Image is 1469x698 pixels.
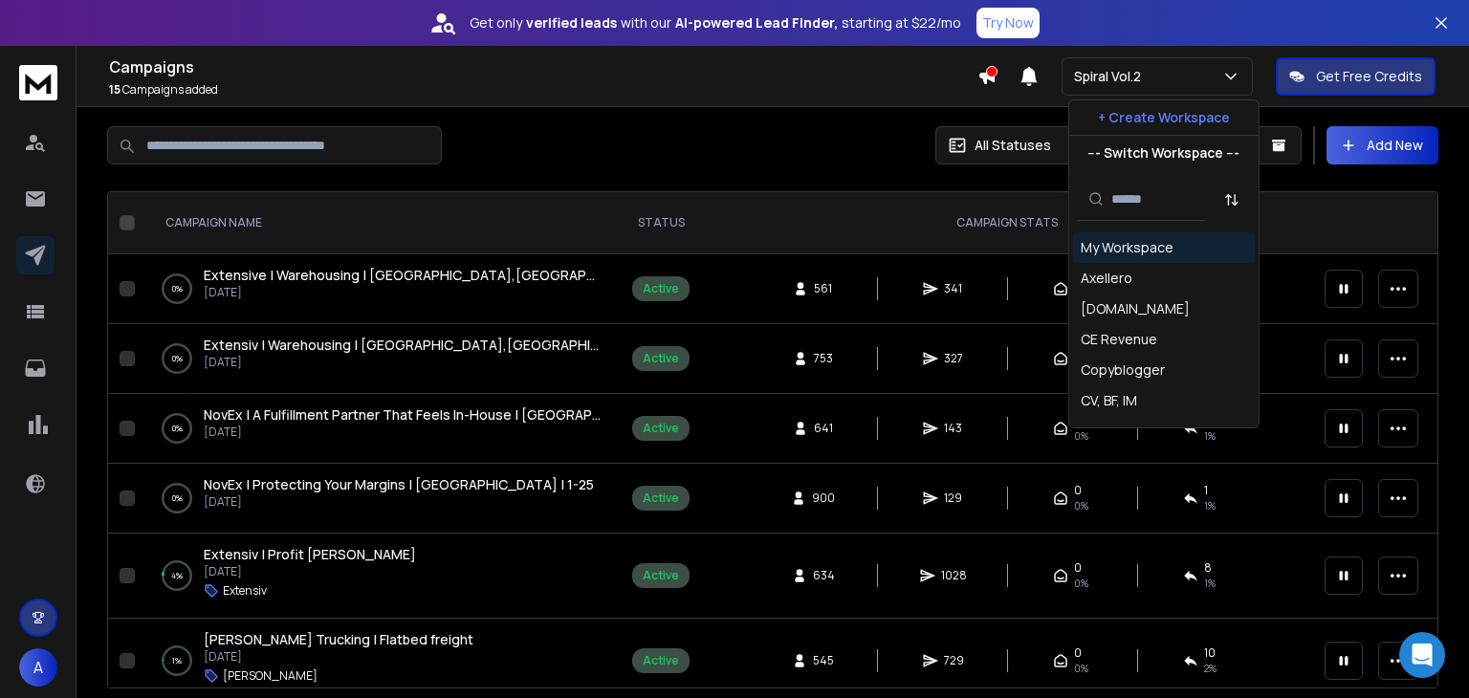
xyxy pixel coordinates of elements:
[1399,632,1445,678] div: Open Intercom Messenger
[1204,483,1208,498] span: 1
[204,564,416,579] p: [DATE]
[1081,422,1138,441] div: Cynethiq
[204,266,721,284] span: Extensive | Warehousing | [GEOGRAPHIC_DATA],[GEOGRAPHIC_DATA] | 100-200
[813,568,835,583] span: 634
[976,8,1040,38] button: Try Now
[1074,498,1088,513] span: 0%
[1081,391,1137,410] div: CV, BF, IM
[204,405,602,425] a: NovEx | A Fulfillment Partner That Feels In-House | [GEOGRAPHIC_DATA] | 25-150
[172,489,183,508] p: 0 %
[1074,576,1088,591] span: 0%
[944,421,963,436] span: 143
[204,355,602,370] p: [DATE]
[1204,645,1216,661] span: 10
[223,583,267,599] p: Extensiv
[1074,67,1149,86] p: Spiral Vol.2
[643,421,679,436] div: Active
[172,651,182,670] p: 1 %
[143,254,621,324] td: 0%Extensive | Warehousing | [GEOGRAPHIC_DATA],[GEOGRAPHIC_DATA] | 100-200[DATE]
[172,349,183,368] p: 0 %
[941,568,967,583] span: 1028
[19,65,57,100] img: logo
[204,266,602,285] a: Extensive | Warehousing | [GEOGRAPHIC_DATA],[GEOGRAPHIC_DATA] | 100-200
[643,351,679,366] div: Active
[143,324,621,394] td: 0%Extensiv | Warehousing | [GEOGRAPHIC_DATA],[GEOGRAPHIC_DATA] | 10-100[DATE]
[171,566,183,585] p: 4 %
[982,13,1034,33] p: Try Now
[109,81,121,98] span: 15
[204,285,602,300] p: [DATE]
[143,192,621,254] th: CAMPAIGN NAME
[204,630,473,648] span: [PERSON_NAME] Trucking | Flatbed freight
[1087,143,1239,163] p: --- Switch Workspace ---
[975,136,1051,155] p: All Statuses
[204,405,716,424] span: NovEx | A Fulfillment Partner That Feels In-House | [GEOGRAPHIC_DATA] | 25-150
[204,336,602,355] a: Extensiv | Warehousing | [GEOGRAPHIC_DATA],[GEOGRAPHIC_DATA] | 10-100
[814,281,833,296] span: 561
[813,653,834,668] span: 545
[172,419,183,438] p: 0 %
[1276,57,1436,96] button: Get Free Credits
[204,545,416,563] span: Extensiv | Profit [PERSON_NAME]
[204,475,594,493] span: NovEx | Protecting Your Margins | [GEOGRAPHIC_DATA] | 1-25
[109,55,977,78] h1: Campaigns
[812,491,835,506] span: 900
[143,534,621,619] td: 4%Extensiv | Profit [PERSON_NAME][DATE]Extensiv
[1074,428,1088,444] span: 0%
[621,192,701,254] th: STATUS
[470,13,961,33] p: Get only with our starting at $22/mo
[1081,330,1157,349] div: CE Revenue
[944,491,963,506] span: 129
[204,425,602,440] p: [DATE]
[1316,67,1422,86] p: Get Free Credits
[19,648,57,687] button: A
[1326,126,1438,164] button: Add New
[1069,100,1259,135] button: + Create Workspace
[1204,428,1216,444] span: 1 %
[1074,645,1082,661] span: 0
[204,545,416,564] a: Extensiv | Profit [PERSON_NAME]
[1074,560,1082,576] span: 0
[944,281,963,296] span: 341
[643,568,679,583] div: Active
[1204,661,1217,676] span: 2 %
[814,351,833,366] span: 753
[1081,360,1165,380] div: Copyblogger
[1074,661,1088,676] span: 0%
[814,421,833,436] span: 641
[1081,238,1173,257] div: My Workspace
[109,82,977,98] p: Campaigns added
[643,281,679,296] div: Active
[526,13,617,33] strong: verified leads
[1213,181,1251,219] button: Sort by Sort A-Z
[944,653,964,668] span: 729
[204,649,473,665] p: [DATE]
[643,491,679,506] div: Active
[1081,269,1132,288] div: Axellero
[1074,483,1082,498] span: 0
[204,475,594,494] a: NovEx | Protecting Your Margins | [GEOGRAPHIC_DATA] | 1-25
[172,279,183,298] p: 0 %
[701,192,1313,254] th: CAMPAIGN STATS
[1204,576,1216,591] span: 1 %
[1204,498,1216,513] span: 1 %
[643,653,679,668] div: Active
[143,394,621,464] td: 0%NovEx | A Fulfillment Partner That Feels In-House | [GEOGRAPHIC_DATA] | 25-150[DATE]
[1081,299,1190,318] div: [DOMAIN_NAME]
[944,351,963,366] span: 327
[1098,108,1230,127] p: + Create Workspace
[675,13,838,33] strong: AI-powered Lead Finder,
[143,464,621,534] td: 0%NovEx | Protecting Your Margins | [GEOGRAPHIC_DATA] | 1-25[DATE]
[204,630,473,649] a: [PERSON_NAME] Trucking | Flatbed freight
[204,336,702,354] span: Extensiv | Warehousing | [GEOGRAPHIC_DATA],[GEOGRAPHIC_DATA] | 10-100
[204,494,594,510] p: [DATE]
[223,668,318,684] p: [PERSON_NAME]
[1204,560,1212,576] span: 8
